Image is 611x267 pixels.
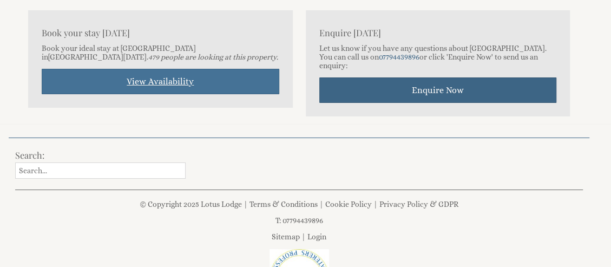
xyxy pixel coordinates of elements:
[379,200,458,209] a: Privacy Policy & GDPR
[15,149,186,161] h3: Search:
[319,77,557,103] a: Enquire Now
[15,162,186,179] input: Search...
[307,232,326,241] a: Login
[249,200,318,209] a: Terms & Conditions
[42,69,279,94] a: View Availability
[272,232,300,241] a: Sitemap
[379,53,419,61] a: 07794439896
[42,44,279,61] p: Book your ideal stay at [GEOGRAPHIC_DATA] in [DATE].
[42,27,279,38] h3: Book your stay [DATE]
[148,53,278,61] i: 479 people are looking at this property.
[244,200,248,209] span: |
[319,27,557,38] h3: Enquire [DATE]
[373,200,378,209] span: |
[275,216,323,225] a: T: 07794439896
[301,232,306,241] span: |
[319,200,324,209] span: |
[325,200,372,209] a: Cookie Policy
[48,53,123,61] a: [GEOGRAPHIC_DATA]
[319,44,557,70] p: Let us know if you have any questions about [GEOGRAPHIC_DATA]. You can call us on or click 'Enqui...
[140,200,242,209] a: © Copyright 2025 Lotus Lodge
